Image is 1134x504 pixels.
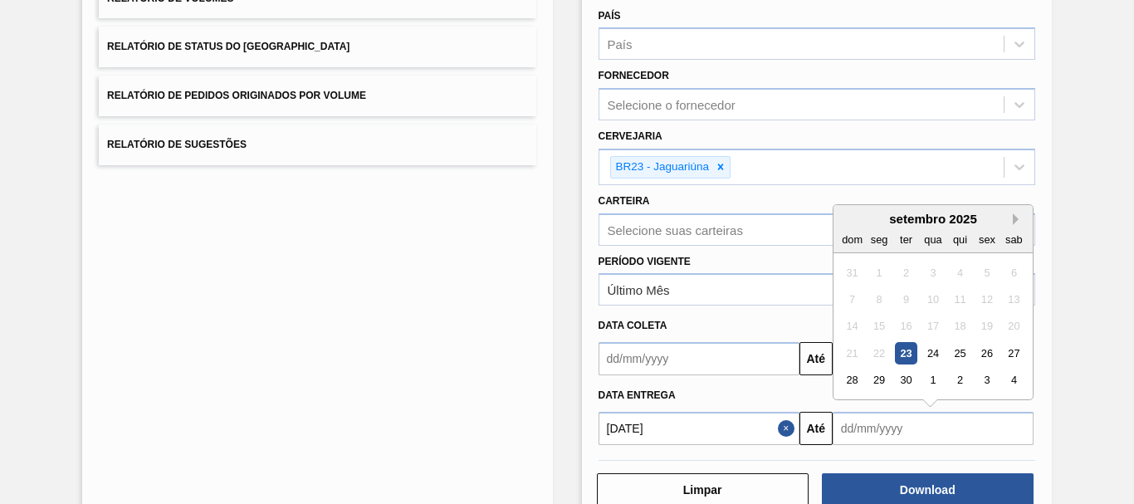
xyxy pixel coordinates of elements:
[895,342,917,365] div: Choose terça-feira, 23 de setembro de 2025
[841,316,863,338] div: Not available domingo, 14 de setembro de 2025
[895,369,917,392] div: Choose terça-feira, 30 de setembro de 2025
[868,316,890,338] div: Not available segunda-feira, 15 de setembro de 2025
[895,288,917,311] div: Not available terça-feira, 9 de setembro de 2025
[975,316,998,338] div: Not available sexta-feira, 19 de setembro de 2025
[895,316,917,338] div: Not available terça-feira, 16 de setembro de 2025
[1003,369,1025,392] div: Choose sábado, 4 de outubro de 2025
[1003,288,1025,311] div: Not available sábado, 13 de setembro de 2025
[921,262,944,284] div: Not available quarta-feira, 3 de setembro de 2025
[99,27,535,67] button: Relatório de Status do [GEOGRAPHIC_DATA]
[949,288,971,311] div: Not available quinta-feira, 11 de setembro de 2025
[599,412,799,445] input: dd/mm/yyyy
[868,369,890,392] div: Choose segunda-feira, 29 de setembro de 2025
[1003,316,1025,338] div: Not available sábado, 20 de setembro de 2025
[868,342,890,365] div: Not available segunda-feira, 22 de setembro de 2025
[1003,228,1025,251] div: sab
[949,228,971,251] div: qui
[895,228,917,251] div: ter
[608,98,736,112] div: Selecione o fornecedor
[608,223,743,237] div: Selecione suas carteiras
[608,37,633,51] div: País
[868,228,890,251] div: seg
[949,342,971,365] div: Choose quinta-feira, 25 de setembro de 2025
[949,369,971,392] div: Choose quinta-feira, 2 de outubro de 2025
[599,70,669,81] label: Fornecedor
[975,288,998,311] div: Not available sexta-feira, 12 de setembro de 2025
[975,342,998,365] div: Choose sexta-feira, 26 de setembro de 2025
[921,342,944,365] div: Choose quarta-feira, 24 de setembro de 2025
[841,369,863,392] div: Choose domingo, 28 de setembro de 2025
[107,90,366,101] span: Relatório de Pedidos Originados por Volume
[868,262,890,284] div: Not available segunda-feira, 1 de setembro de 2025
[921,288,944,311] div: Not available quarta-feira, 10 de setembro de 2025
[921,228,944,251] div: qua
[778,412,799,445] button: Close
[99,125,535,165] button: Relatório de Sugestões
[975,369,998,392] div: Choose sexta-feira, 3 de outubro de 2025
[599,342,799,375] input: dd/mm/yyyy
[841,262,863,284] div: Not available domingo, 31 de agosto de 2025
[868,288,890,311] div: Not available segunda-feira, 8 de setembro de 2025
[599,256,691,267] label: Período Vigente
[611,157,712,178] div: BR23 - Jaguariúna
[599,320,667,331] span: Data coleta
[975,228,998,251] div: sex
[841,228,863,251] div: dom
[1003,262,1025,284] div: Not available sábado, 6 de setembro de 2025
[949,262,971,284] div: Not available quinta-feira, 4 de setembro de 2025
[975,262,998,284] div: Not available sexta-feira, 5 de setembro de 2025
[99,76,535,116] button: Relatório de Pedidos Originados por Volume
[833,412,1034,445] input: dd/mm/yyyy
[921,316,944,338] div: Not available quarta-feira, 17 de setembro de 2025
[1003,342,1025,365] div: Choose sábado, 27 de setembro de 2025
[921,369,944,392] div: Choose quarta-feira, 1 de outubro de 2025
[949,316,971,338] div: Not available quinta-feira, 18 de setembro de 2025
[599,130,662,142] label: Cervejaria
[841,342,863,365] div: Not available domingo, 21 de setembro de 2025
[599,389,676,401] span: Data entrega
[838,259,1027,394] div: month 2025-09
[841,288,863,311] div: Not available domingo, 7 de setembro de 2025
[1013,213,1024,225] button: Next Month
[599,195,650,207] label: Carteira
[599,10,621,22] label: País
[799,412,833,445] button: Até
[107,41,349,52] span: Relatório de Status do [GEOGRAPHIC_DATA]
[107,139,247,150] span: Relatório de Sugestões
[895,262,917,284] div: Not available terça-feira, 2 de setembro de 2025
[799,342,833,375] button: Até
[608,283,670,297] div: Último Mês
[833,212,1033,226] div: setembro 2025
